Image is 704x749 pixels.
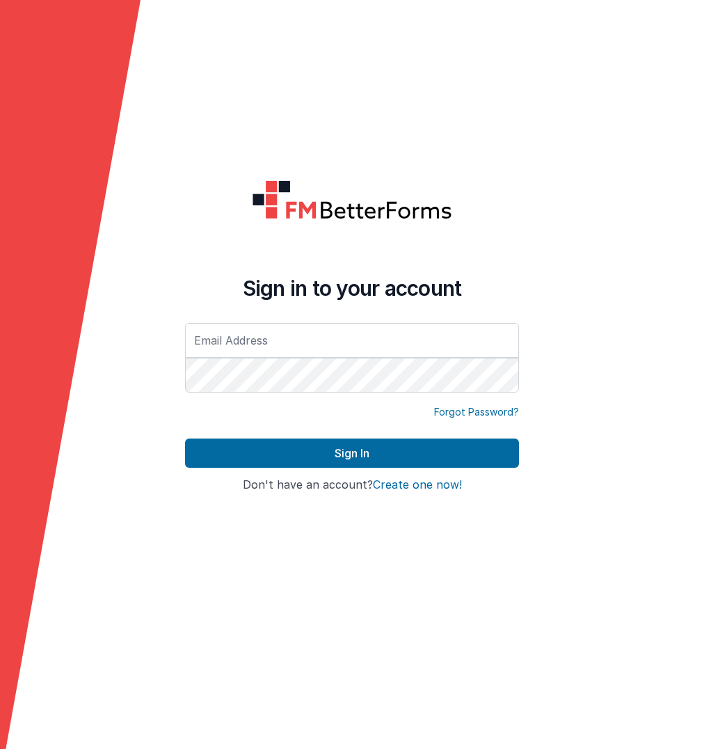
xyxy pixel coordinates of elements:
[434,405,519,419] a: Forgot Password?
[185,479,519,491] h4: Don't have an account?
[185,323,519,358] input: Email Address
[373,479,462,491] button: Create one now!
[185,276,519,301] h4: Sign in to your account
[185,439,519,468] button: Sign In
